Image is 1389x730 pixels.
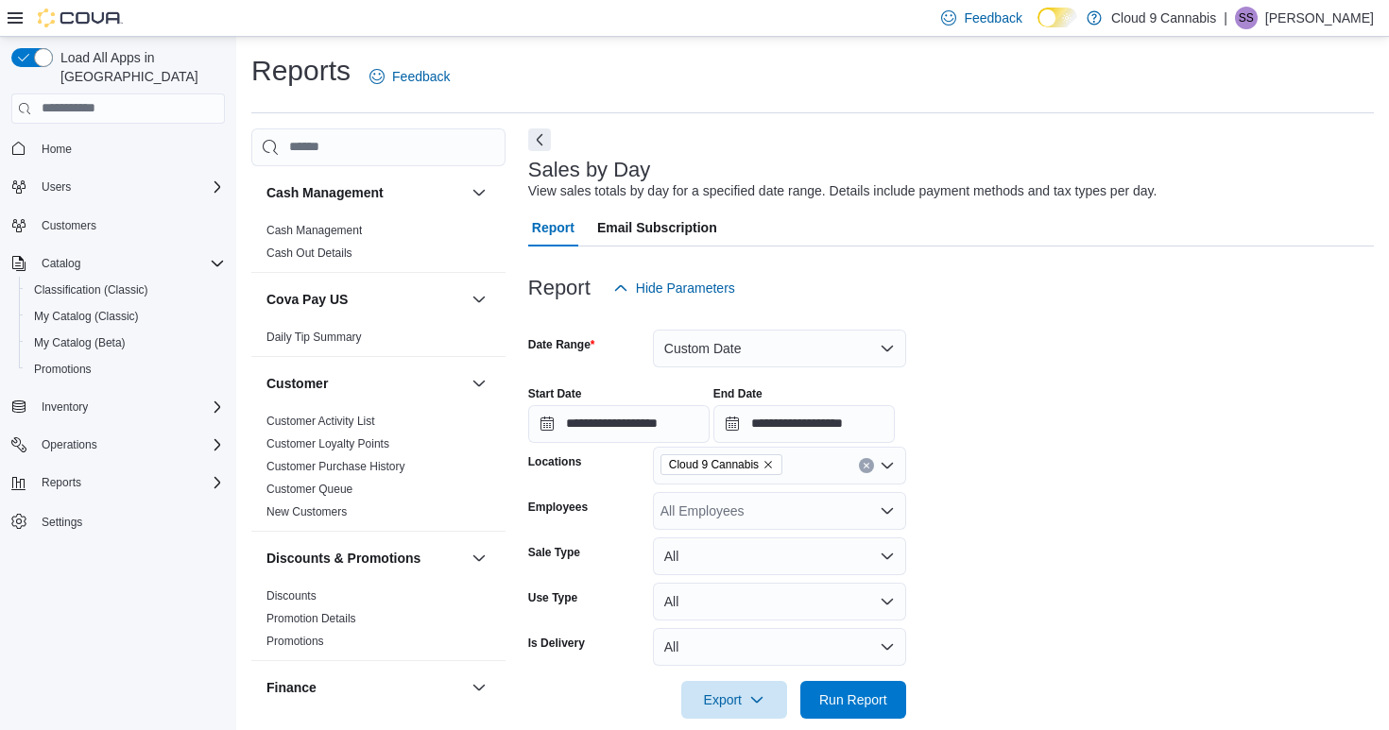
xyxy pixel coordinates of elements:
[528,545,580,560] label: Sale Type
[34,214,104,237] a: Customers
[653,537,906,575] button: All
[26,305,225,328] span: My Catalog (Classic)
[266,183,384,202] h3: Cash Management
[34,511,90,534] a: Settings
[597,209,717,246] span: Email Subscription
[669,455,759,474] span: Cloud 9 Cannabis
[34,252,88,275] button: Catalog
[266,437,389,450] a: Customer Loyalty Points
[251,52,351,90] h1: Reports
[468,181,490,204] button: Cash Management
[251,585,506,660] div: Discounts & Promotions
[528,337,595,352] label: Date Range
[1265,7,1374,29] p: [PERSON_NAME]
[266,678,317,697] h3: Finance
[266,635,324,648] a: Promotions
[266,460,405,473] a: Customer Purchase History
[34,176,225,198] span: Users
[26,358,225,381] span: Promotions
[26,305,146,328] a: My Catalog (Classic)
[34,176,78,198] button: Users
[251,326,506,356] div: Cova Pay US
[266,246,352,260] a: Cash Out Details
[266,549,420,568] h3: Discounts & Promotions
[468,372,490,395] button: Customer
[528,590,577,605] label: Use Type
[653,583,906,620] button: All
[34,471,225,494] span: Reports
[266,549,464,568] button: Discounts & Promotions
[4,212,232,239] button: Customers
[4,469,232,496] button: Reports
[636,279,735,297] span: Hide Parameters
[713,405,895,443] input: Press the down key to open a popover containing a calendar.
[4,135,232,162] button: Home
[1235,7,1258,29] div: Sarbjot Singh
[880,458,895,473] button: Open list of options
[266,290,464,309] button: Cova Pay US
[266,331,362,344] a: Daily Tip Summary
[53,48,225,86] span: Load All Apps in [GEOGRAPHIC_DATA]
[266,678,464,697] button: Finance
[4,507,232,535] button: Settings
[4,394,232,420] button: Inventory
[819,690,887,709] span: Run Report
[19,277,232,303] button: Classification (Classic)
[266,589,317,603] a: Discounts
[4,174,232,200] button: Users
[34,396,95,418] button: Inventory
[266,183,464,202] button: Cash Management
[34,252,225,275] span: Catalog
[266,374,328,393] h3: Customer
[468,288,490,311] button: Cova Pay US
[34,471,89,494] button: Reports
[42,142,72,157] span: Home
[26,279,225,301] span: Classification (Classic)
[528,500,588,515] label: Employees
[606,269,743,307] button: Hide Parameters
[251,219,506,272] div: Cash Management
[528,454,582,469] label: Locations
[693,681,776,719] span: Export
[42,475,81,490] span: Reports
[266,290,348,309] h3: Cova Pay US
[26,279,156,301] a: Classification (Classic)
[26,331,133,354] a: My Catalog (Beta)
[880,503,895,518] button: Open list of options
[1111,7,1216,29] p: Cloud 9 Cannabis
[468,676,490,699] button: Finance
[468,547,490,569] button: Discounts & Promotions
[38,8,123,27] img: Cova
[34,362,92,377] span: Promotions
[34,433,105,456] button: Operations
[34,396,225,418] span: Inventory
[713,386,763,401] label: End Date
[1037,27,1038,28] span: Dark Mode
[532,209,574,246] span: Report
[42,218,96,233] span: Customers
[251,410,506,531] div: Customer
[528,159,651,181] h3: Sales by Day
[653,330,906,367] button: Custom Date
[266,415,375,428] a: Customer Activity List
[1224,7,1227,29] p: |
[42,399,88,415] span: Inventory
[42,515,82,530] span: Settings
[528,277,591,299] h3: Report
[800,681,906,719] button: Run Report
[266,224,362,237] a: Cash Management
[681,681,787,719] button: Export
[528,405,710,443] input: Press the down key to open a popover containing a calendar.
[362,58,457,95] a: Feedback
[34,509,225,533] span: Settings
[528,128,551,151] button: Next
[964,8,1021,27] span: Feedback
[11,127,225,585] nav: Complex example
[34,335,126,350] span: My Catalog (Beta)
[42,179,71,195] span: Users
[34,433,225,456] span: Operations
[392,67,450,86] span: Feedback
[26,358,99,381] a: Promotions
[660,454,782,475] span: Cloud 9 Cannabis
[266,505,347,518] a: New Customers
